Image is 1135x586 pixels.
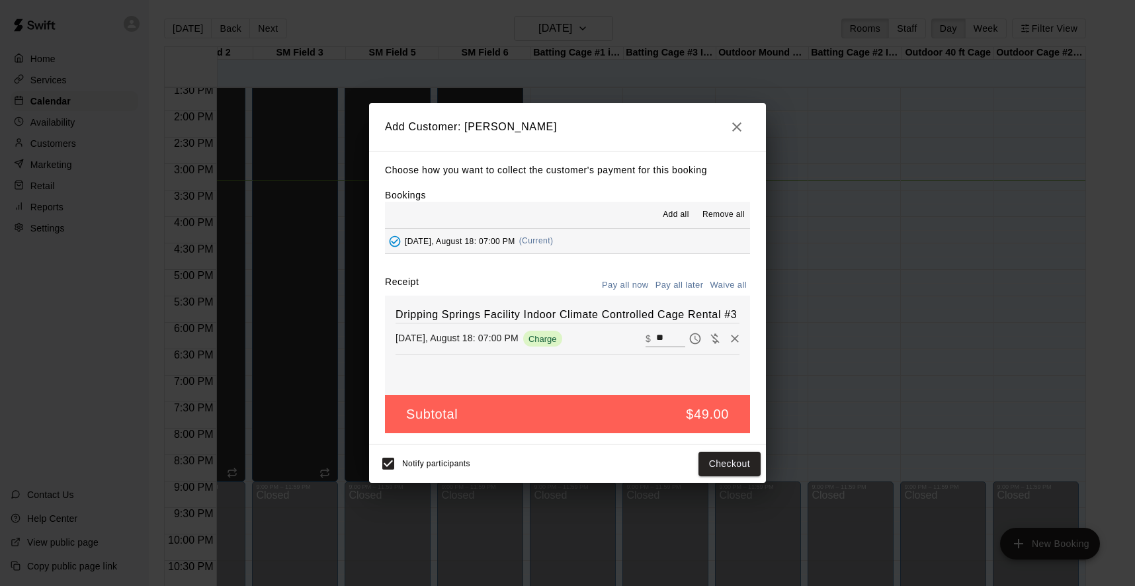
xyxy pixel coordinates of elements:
button: Remove [725,329,745,349]
span: Pay later [685,332,705,343]
button: Pay all later [652,275,707,296]
button: Add all [655,204,697,226]
p: $ [646,332,651,345]
h6: Dripping Springs Facility Indoor Climate Controlled Cage Rental #3 [396,306,739,323]
label: Bookings [385,190,426,200]
button: Checkout [698,452,761,476]
span: [DATE], August 18: 07:00 PM [405,236,515,245]
span: Notify participants [402,460,470,469]
span: Add all [663,208,689,222]
span: Remove all [702,208,745,222]
span: Charge [523,334,562,344]
button: Added - Collect Payment [385,231,405,251]
span: Waive payment [705,332,725,343]
button: Waive all [706,275,750,296]
span: (Current) [519,236,554,245]
h5: Subtotal [406,405,458,423]
button: Pay all now [599,275,652,296]
h2: Add Customer: [PERSON_NAME] [369,103,766,151]
h5: $49.00 [686,405,729,423]
button: Remove all [697,204,750,226]
label: Receipt [385,275,419,296]
button: Added - Collect Payment[DATE], August 18: 07:00 PM(Current) [385,229,750,253]
p: [DATE], August 18: 07:00 PM [396,331,519,345]
p: Choose how you want to collect the customer's payment for this booking [385,162,750,179]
